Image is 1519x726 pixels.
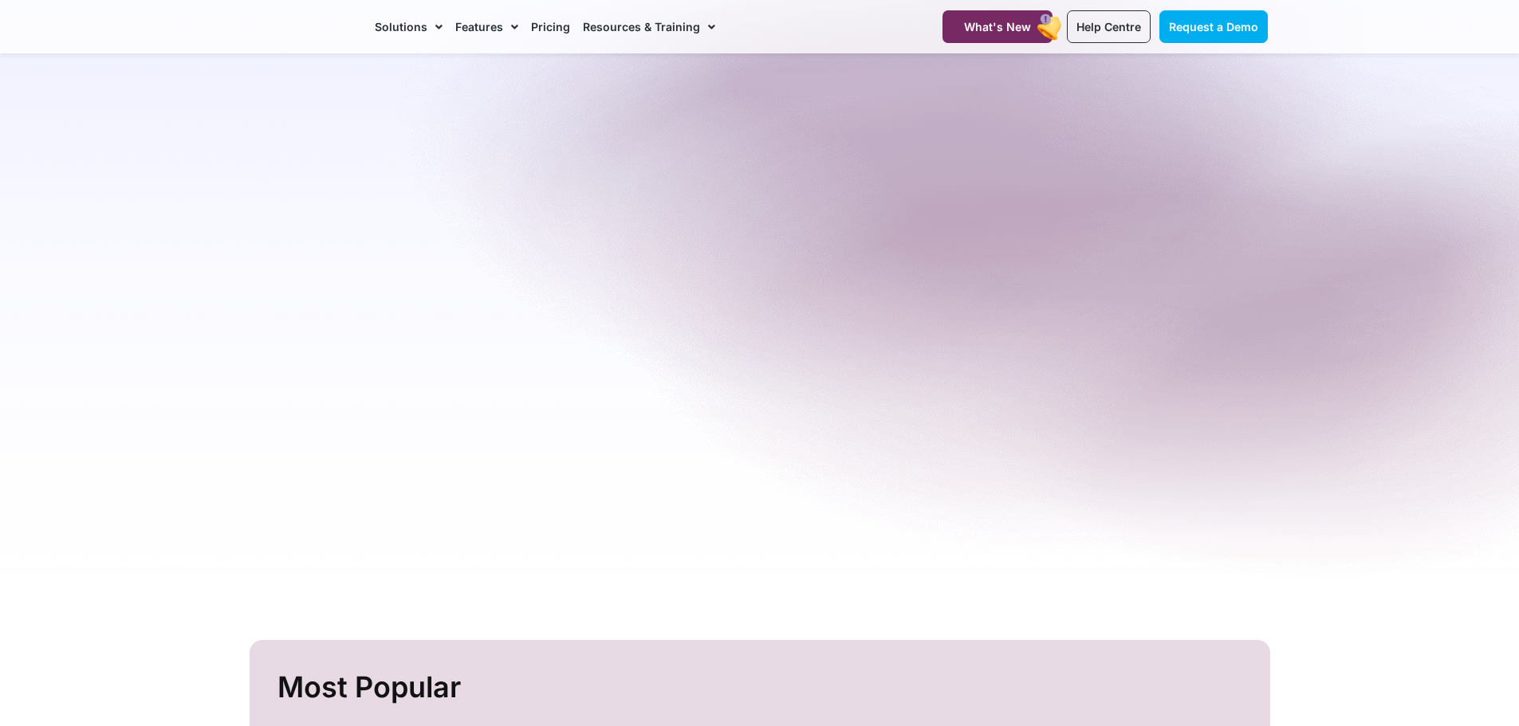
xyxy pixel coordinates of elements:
[942,10,1053,43] a: What's New
[964,20,1031,33] span: What's New
[252,15,360,39] img: CareMaster Logo
[1076,20,1141,33] span: Help Centre
[1067,10,1151,43] a: Help Centre
[277,664,1246,711] h2: Most Popular
[1169,20,1258,33] span: Request a Demo
[1159,10,1268,43] a: Request a Demo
